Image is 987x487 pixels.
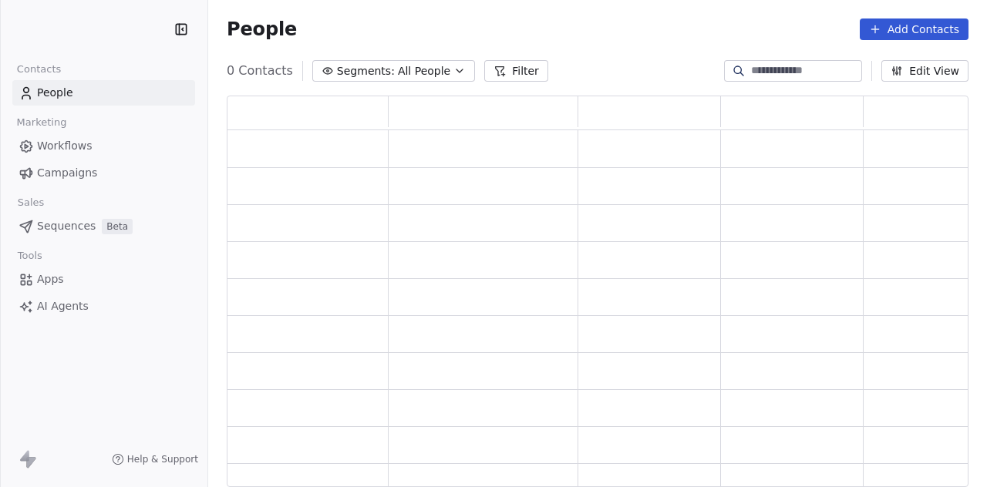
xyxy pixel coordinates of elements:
span: Tools [11,244,49,267]
span: People [227,18,297,41]
span: Sequences [37,218,96,234]
span: People [37,85,73,101]
span: Segments: [337,63,395,79]
span: Workflows [37,138,93,154]
button: Edit View [881,60,968,82]
button: Add Contacts [860,18,968,40]
span: Marketing [10,111,73,134]
a: SequencesBeta [12,213,195,239]
span: Beta [102,219,133,234]
a: Apps [12,267,195,292]
span: Help & Support [127,453,198,465]
span: Sales [11,191,51,214]
span: AI Agents [37,298,89,314]
a: People [12,80,195,106]
span: Campaigns [37,165,97,181]
a: AI Agents [12,294,195,319]
span: All People [398,63,450,79]
span: 0 Contacts [227,62,293,80]
a: Help & Support [112,453,198,465]
span: Apps [37,271,64,287]
button: Filter [484,60,548,82]
a: Workflows [12,133,195,159]
a: Campaigns [12,160,195,186]
span: Contacts [10,58,68,81]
